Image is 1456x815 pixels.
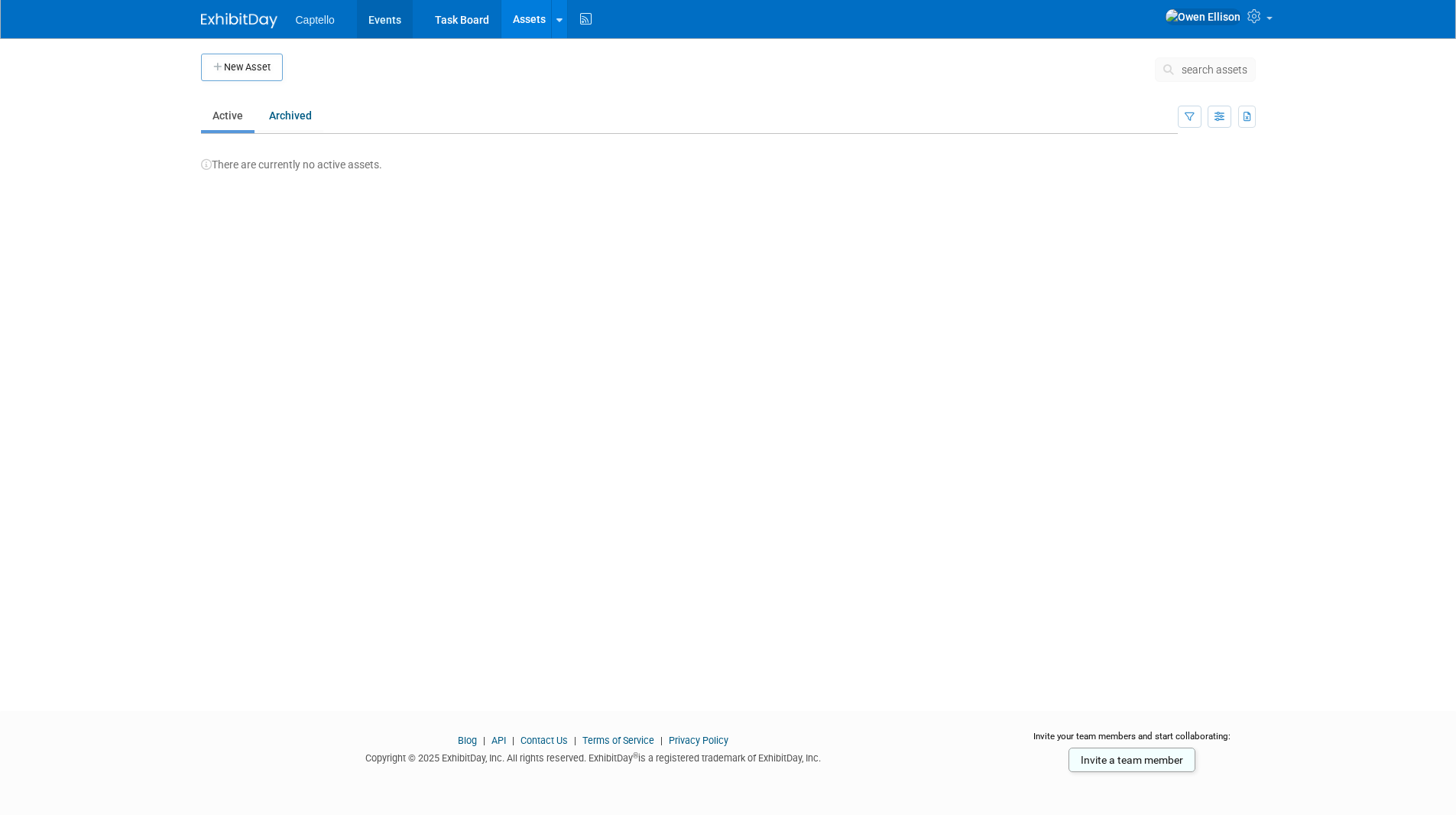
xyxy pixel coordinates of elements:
[520,735,568,746] a: Contact Us
[1165,8,1241,25] img: Owen Ellison
[508,735,518,746] span: |
[201,142,1256,172] div: There are currently no active assets.
[1182,64,1247,76] span: search assets
[258,101,323,130] a: Archived
[570,735,580,746] span: |
[296,14,335,26] span: Captello
[1155,57,1256,82] button: search assets
[1068,748,1195,772] a: Invite a team member
[669,735,728,746] a: Privacy Policy
[458,735,477,746] a: Blog
[201,13,277,28] img: ExhibitDay
[479,735,489,746] span: |
[491,735,506,746] a: API
[657,735,666,746] span: |
[201,101,255,130] a: Active
[201,54,283,81] button: New Asset
[582,735,654,746] a: Terms of Service
[201,748,987,765] div: Copyright © 2025 ExhibitDay, Inc. All rights reserved. ExhibitDay is a registered trademark of Ex...
[1009,730,1256,753] div: Invite your team members and start collaborating:
[633,751,638,760] sup: ®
